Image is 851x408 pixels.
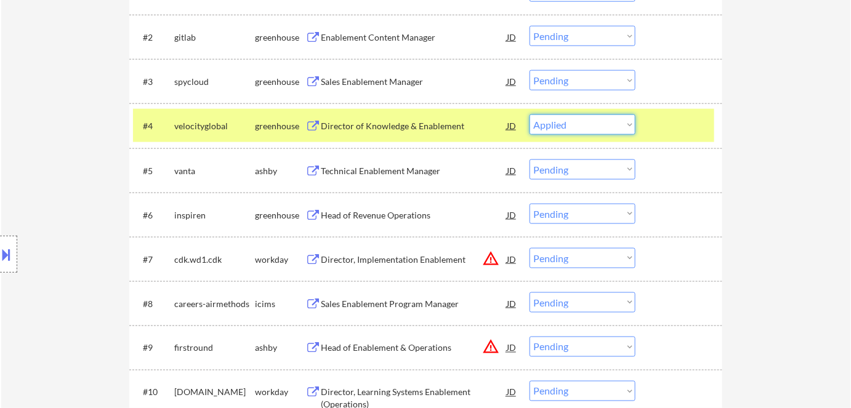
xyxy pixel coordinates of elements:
[482,338,499,356] button: warning_amber
[255,342,305,354] div: ashby
[255,165,305,177] div: ashby
[255,209,305,222] div: greenhouse
[321,76,507,88] div: Sales Enablement Manager
[255,76,305,88] div: greenhouse
[143,31,164,44] div: #2
[255,31,305,44] div: greenhouse
[321,342,507,354] div: Head of Enablement & Operations
[255,386,305,399] div: workday
[321,120,507,132] div: Director of Knowledge & Enablement
[506,114,518,137] div: JD
[506,381,518,403] div: JD
[506,292,518,314] div: JD
[506,248,518,270] div: JD
[321,31,507,44] div: Enablement Content Manager
[321,298,507,310] div: Sales Enablement Program Manager
[506,26,518,48] div: JD
[255,120,305,132] div: greenhouse
[174,31,255,44] div: gitlab
[482,250,499,267] button: warning_amber
[506,159,518,182] div: JD
[255,254,305,266] div: workday
[321,165,507,177] div: Technical Enablement Manager
[321,209,507,222] div: Head of Revenue Operations
[506,204,518,226] div: JD
[506,337,518,359] div: JD
[321,254,507,266] div: Director, Implementation Enablement
[255,298,305,310] div: icims
[506,70,518,92] div: JD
